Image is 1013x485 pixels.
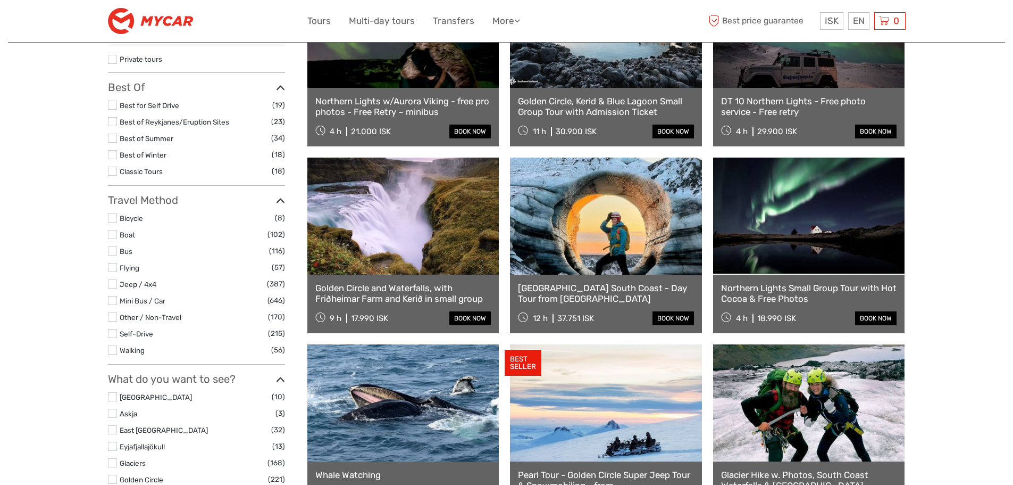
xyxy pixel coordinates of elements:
span: 11 h [533,127,546,136]
div: BEST SELLER [505,350,541,376]
span: (168) [267,457,285,469]
h3: Best Of [108,81,285,94]
a: More [492,13,520,29]
a: DT 10 Northern Lights - Free photo service - Free retry [721,96,897,118]
div: 17.990 ISK [351,314,388,323]
a: Multi-day tours [349,13,415,29]
span: 9 h [330,314,341,323]
span: 4 h [330,127,341,136]
p: We're away right now. Please check back later! [15,19,120,27]
span: 0 [892,15,901,26]
span: (56) [271,344,285,356]
span: (18) [272,165,285,177]
a: book now [652,311,694,325]
div: 18.990 ISK [757,314,796,323]
a: Glaciers [120,459,146,467]
a: Transfers [433,13,474,29]
a: Self-Drive [120,330,153,338]
span: (13) [272,440,285,453]
a: Northern Lights w/Aurora Viking - free pro photos - Free Retry – minibus [315,96,491,118]
span: 4 h [736,127,748,136]
a: Best for Self Drive [120,101,179,110]
span: (116) [269,245,285,257]
a: Classic Tours [120,167,163,176]
a: Bus [120,247,132,256]
div: 37.751 ISK [557,314,594,323]
a: book now [855,311,897,325]
span: 12 h [533,314,548,323]
a: Walking [120,346,145,355]
span: Best price guarantee [706,12,817,30]
a: book now [652,125,694,138]
span: ISK [825,15,839,26]
div: EN [848,12,869,30]
a: [GEOGRAPHIC_DATA] South Coast - Day Tour from [GEOGRAPHIC_DATA] [518,283,694,305]
a: Mini Bus / Car [120,297,165,305]
span: (170) [268,311,285,323]
span: (23) [271,116,285,128]
a: [GEOGRAPHIC_DATA] [120,393,192,401]
h3: What do you want to see? [108,373,285,385]
a: Best of Winter [120,151,166,159]
a: Golden Circle [120,475,163,484]
span: (34) [271,132,285,144]
a: Tours [307,13,331,29]
span: (387) [267,278,285,290]
a: Best of Summer [120,134,173,143]
a: book now [855,125,897,138]
button: Open LiveChat chat widget [122,17,135,29]
span: (57) [272,261,285,274]
a: Golden Circle, Kerid & Blue Lagoon Small Group Tour with Admission Ticket [518,96,694,118]
span: (8) [275,212,285,224]
a: Askja [120,409,137,418]
span: (18) [272,149,285,161]
span: (646) [267,294,285,307]
a: Boat [120,231,135,239]
img: 3195-1797b0cd-02a8-4b19-8eb3-e1b3e2a469b3_logo_small.png [108,8,193,34]
a: Best of Reykjanes/Eruption Sites [120,118,229,126]
a: Private tours [120,55,162,63]
a: Eyjafjallajökull [120,442,165,451]
span: (10) [272,391,285,403]
a: Bicycle [120,214,143,223]
span: (19) [272,99,285,111]
a: book now [449,311,491,325]
a: Flying [120,264,139,272]
a: Whale Watching [315,470,491,480]
a: Northern Lights Small Group Tour with Hot Cocoa & Free Photos [721,283,897,305]
a: East [GEOGRAPHIC_DATA] [120,426,208,434]
a: Other / Non-Travel [120,313,181,322]
span: (32) [271,424,285,436]
span: (3) [275,407,285,420]
span: 4 h [736,314,748,323]
span: (215) [268,327,285,340]
a: Golden Circle and Waterfalls, with Friðheimar Farm and Kerið in small group [315,283,491,305]
div: 21.000 ISK [351,127,391,136]
a: book now [449,125,491,138]
div: 29.900 ISK [757,127,797,136]
div: 30.900 ISK [556,127,597,136]
h3: Travel Method [108,194,285,207]
a: Jeep / 4x4 [120,280,156,289]
span: (102) [267,228,285,241]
